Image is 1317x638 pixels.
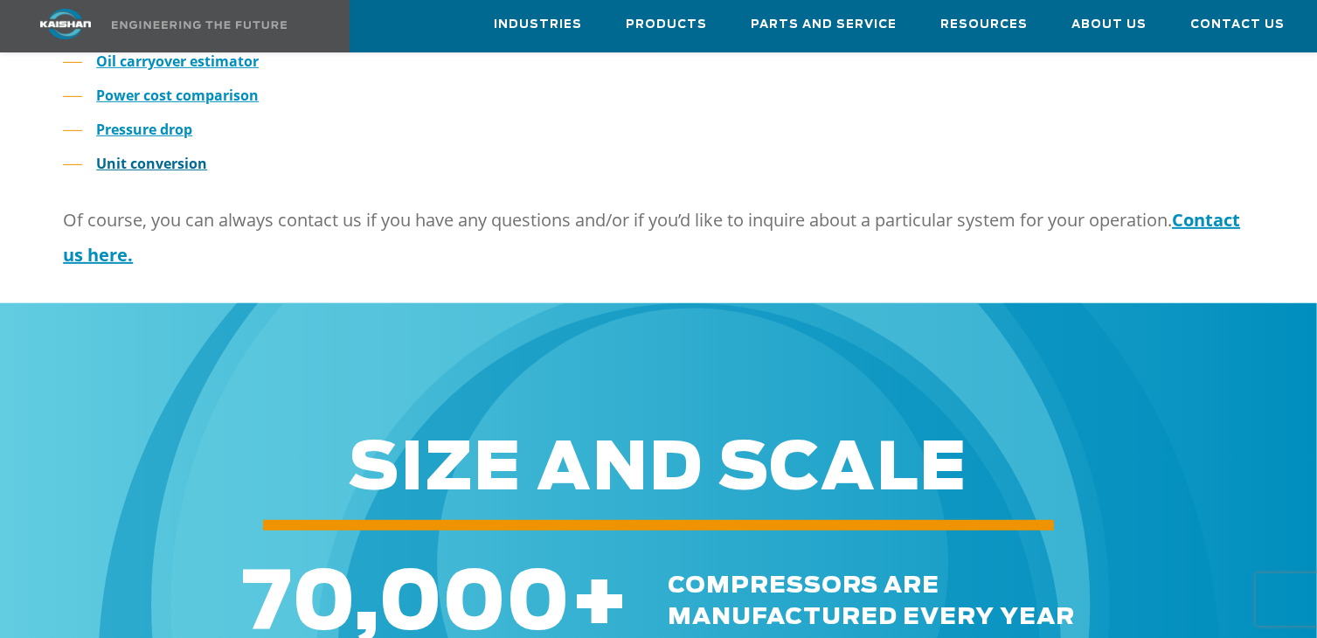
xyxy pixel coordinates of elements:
[940,15,1028,35] span: Resources
[1190,15,1285,35] span: Contact Us
[494,1,582,48] a: Industries
[96,86,259,105] a: Power cost comparison
[1190,1,1285,48] a: Contact Us
[626,1,707,48] a: Products
[626,15,707,35] span: Products
[1071,15,1147,35] span: About Us
[112,21,287,29] img: Engineering the future
[751,15,897,35] span: Parts and Service
[940,1,1028,48] a: Resources
[1071,1,1147,48] a: About Us
[63,203,1253,273] p: Of course, you can always contact us if you have any questions and/or if you’d like to inquire ab...
[96,52,259,71] a: Oil carryover estimator
[668,574,1075,628] span: compressors are manufactured every year
[751,1,897,48] a: Parts and Service
[96,154,207,173] a: Unit conversion
[96,120,192,139] a: Pressure drop
[494,15,582,35] span: Industries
